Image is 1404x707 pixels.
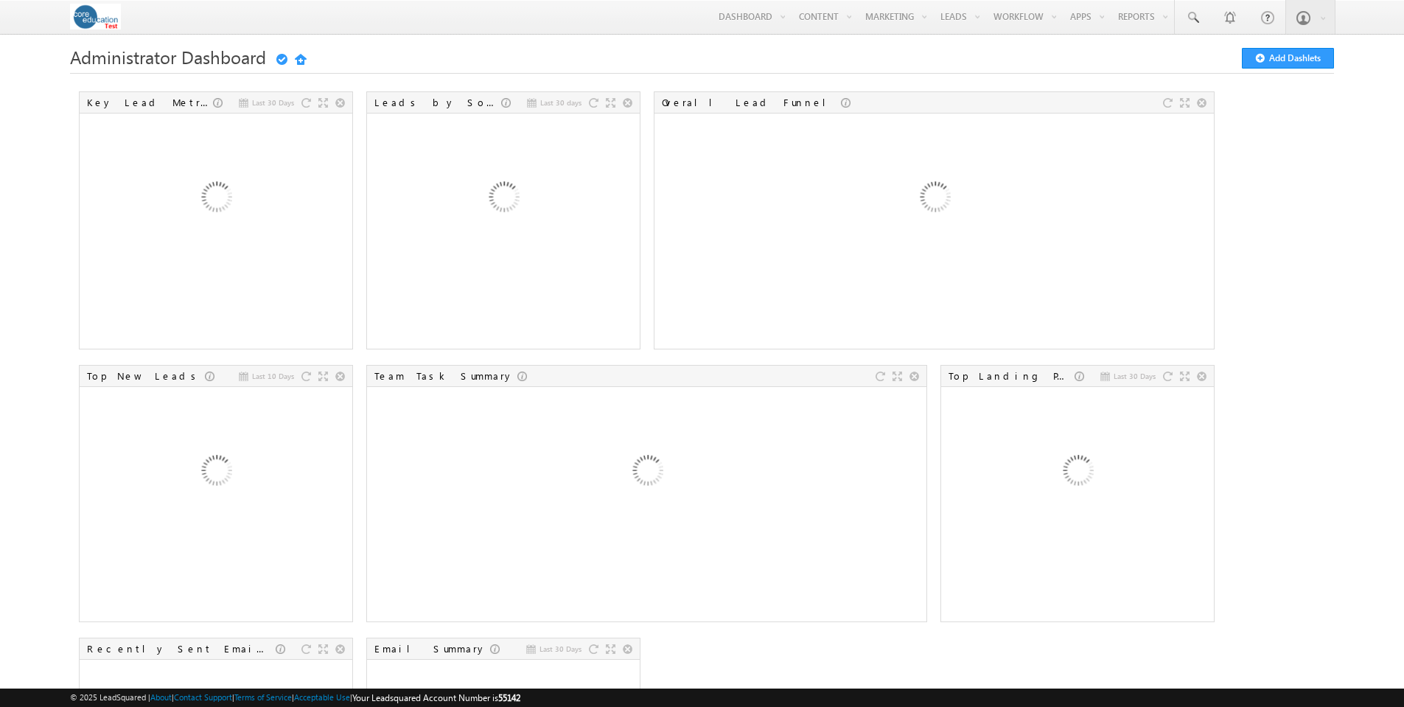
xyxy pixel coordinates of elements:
[252,96,294,109] span: Last 30 Days
[1242,48,1334,69] button: Add Dashlets
[352,692,520,703] span: Your Leadsquared Account Number is
[374,642,490,655] div: Email Summary
[87,642,276,655] div: Recently Sent Email Campaigns
[949,369,1075,383] div: Top Landing Pages
[294,692,350,702] a: Acceptable Use
[662,96,841,109] div: Overall Lead Funnel
[87,96,213,109] div: Key Lead Metrics
[998,394,1156,552] img: Loading...
[374,369,517,383] div: Team Task Summary
[1114,369,1156,383] span: Last 30 Days
[374,96,501,109] div: Leads by Sources
[136,394,295,552] img: Loading...
[70,4,121,29] img: Custom Logo
[855,120,1013,279] img: Loading...
[70,45,266,69] span: Administrator Dashboard
[150,692,172,702] a: About
[174,692,232,702] a: Contact Support
[539,642,581,655] span: Last 30 Days
[70,691,520,705] span: © 2025 LeadSquared | | | | |
[136,120,295,279] img: Loading...
[540,96,581,109] span: Last 30 days
[498,692,520,703] span: 55142
[252,369,294,383] span: Last 10 Days
[87,369,205,383] div: Top New Leads
[234,692,292,702] a: Terms of Service
[424,120,582,279] img: Loading...
[567,394,726,552] img: Loading...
